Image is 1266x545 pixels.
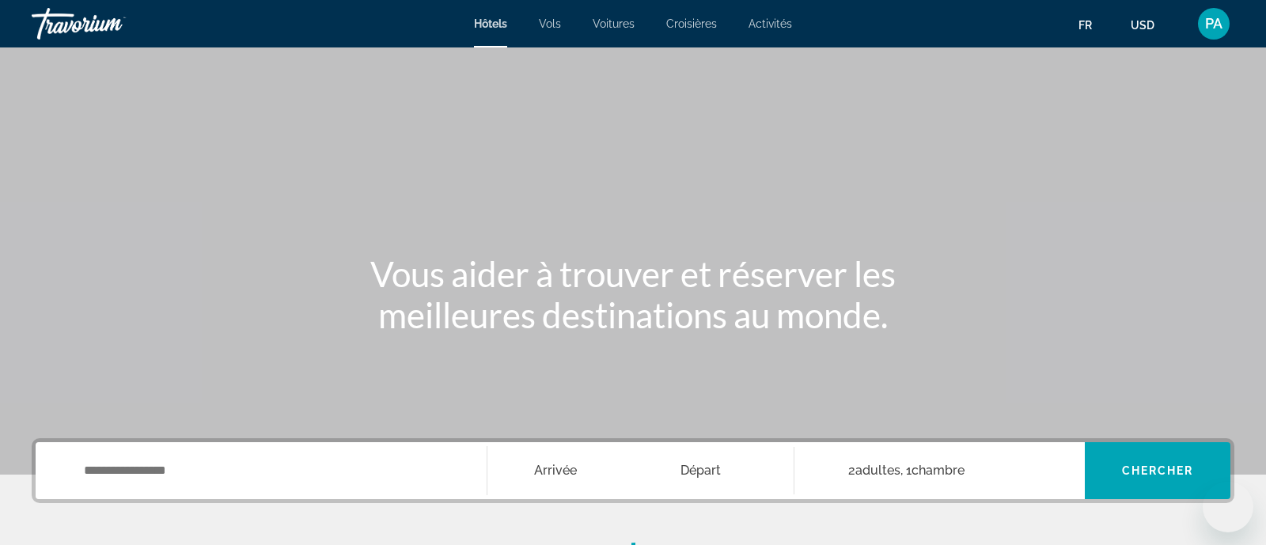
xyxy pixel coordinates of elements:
h1: Vous aider à trouver et réserver les meilleures destinations au monde. [336,253,930,335]
a: Activités [749,17,792,30]
button: Check in and out dates [487,442,794,499]
span: Adultes [855,463,900,478]
button: Change currency [1131,13,1169,36]
span: 2 [848,460,900,482]
div: Search widget [36,442,1230,499]
span: PA [1205,16,1222,32]
button: Travelers: 2 adults, 0 children [794,442,1086,499]
a: Croisières [666,17,717,30]
a: Hôtels [474,17,507,30]
span: fr [1078,19,1092,32]
a: Voitures [593,17,635,30]
button: Chercher [1085,442,1230,499]
a: Travorium [32,3,190,44]
a: Vols [539,17,561,30]
button: User Menu [1193,7,1234,40]
span: Chambre [912,463,965,478]
span: Chercher [1122,464,1194,477]
iframe: Bouton de lancement de la fenêtre de messagerie [1203,482,1253,532]
button: Change language [1078,13,1107,36]
span: USD [1131,19,1154,32]
span: , 1 [900,460,965,482]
